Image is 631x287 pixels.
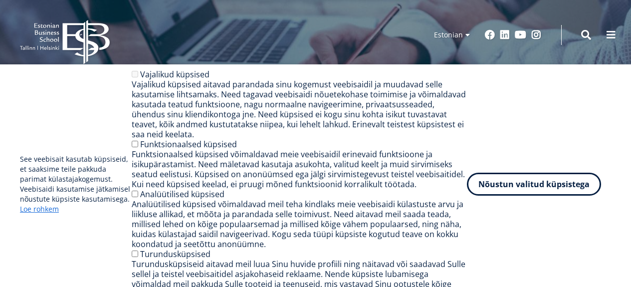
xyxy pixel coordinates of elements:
a: Facebook [485,30,495,40]
label: Funktsionaalsed küpsised [140,139,237,150]
a: Youtube [515,30,526,40]
label: Turundusküpsised [140,249,210,260]
div: Analüütilised küpsised võimaldavad meil teha kindlaks meie veebisaidi külastuste arvu ja liikluse... [132,199,467,249]
a: Loe rohkem [20,204,59,214]
button: Nõustun valitud küpsistega [467,173,601,196]
p: See veebisait kasutab küpsiseid, et saaksime teile pakkuda parimat külastajakogemust. Veebisaidi ... [20,154,132,214]
label: Vajalikud küpsised [140,69,210,80]
a: Instagram [531,30,541,40]
div: Funktsionaalsed küpsised võimaldavad meie veebisaidil erinevaid funktsioone ja isikupärastamist. ... [132,149,467,189]
a: Linkedin [500,30,510,40]
label: Analüütilised küpsised [140,189,224,200]
div: Vajalikud küpsised aitavad parandada sinu kogemust veebisaidil ja muudavad selle kasutamise lihts... [132,79,467,139]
